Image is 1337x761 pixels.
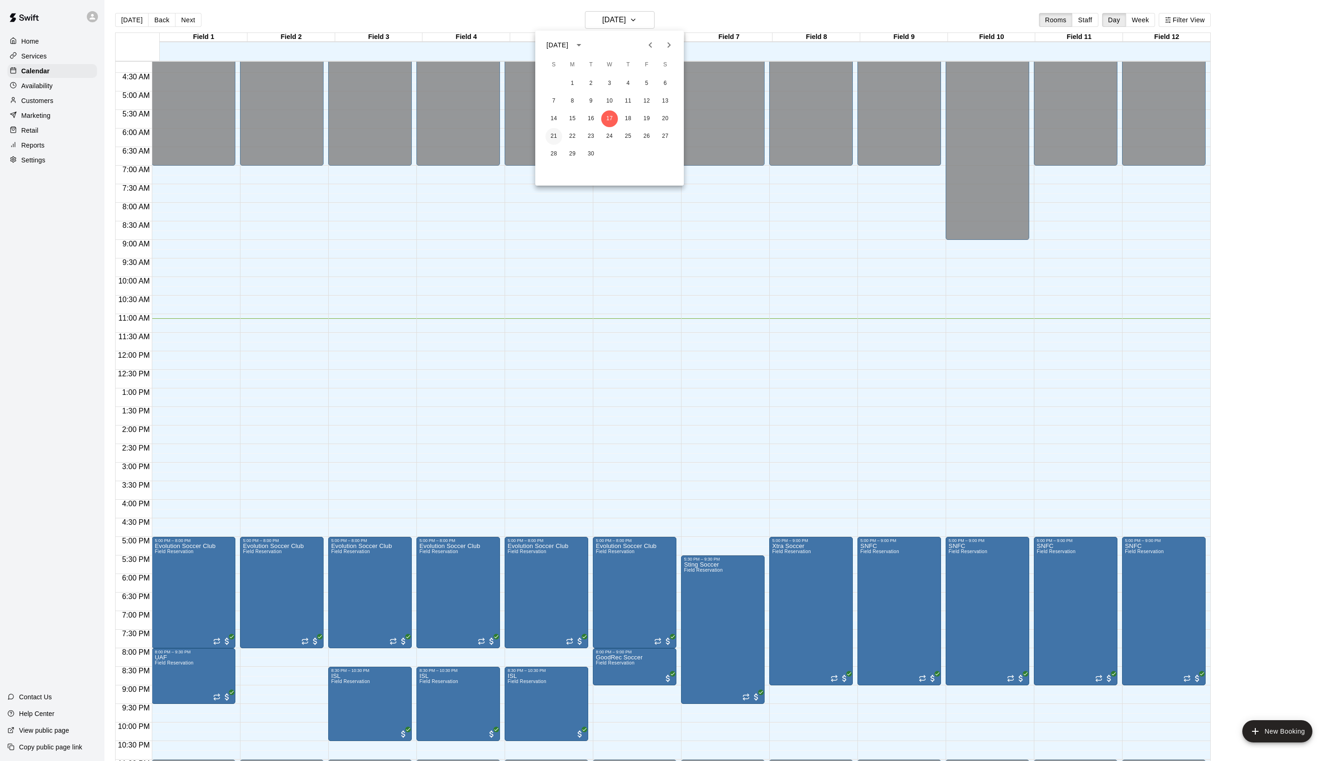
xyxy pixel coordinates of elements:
button: 27 [657,128,674,145]
button: 30 [583,146,599,162]
span: Saturday [657,56,674,74]
button: 13 [657,93,674,110]
button: 1 [564,75,581,92]
button: 10 [601,93,618,110]
button: 3 [601,75,618,92]
button: Next month [660,36,678,54]
button: 12 [638,93,655,110]
button: 19 [638,110,655,127]
span: Friday [638,56,655,74]
button: 5 [638,75,655,92]
button: 25 [620,128,636,145]
button: 9 [583,93,599,110]
button: 8 [564,93,581,110]
button: 21 [545,128,562,145]
button: 14 [545,110,562,127]
button: 11 [620,93,636,110]
button: 16 [583,110,599,127]
button: 24 [601,128,618,145]
div: [DATE] [546,40,568,50]
button: 2 [583,75,599,92]
button: 6 [657,75,674,92]
button: 28 [545,146,562,162]
button: Previous month [641,36,660,54]
span: Sunday [545,56,562,74]
button: 29 [564,146,581,162]
button: 18 [620,110,636,127]
button: calendar view is open, switch to year view [571,37,587,53]
span: Wednesday [601,56,618,74]
button: 22 [564,128,581,145]
button: 26 [638,128,655,145]
span: Tuesday [583,56,599,74]
button: 20 [657,110,674,127]
button: 4 [620,75,636,92]
span: Monday [564,56,581,74]
button: 23 [583,128,599,145]
button: 15 [564,110,581,127]
button: 17 [601,110,618,127]
button: 7 [545,93,562,110]
span: Thursday [620,56,636,74]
